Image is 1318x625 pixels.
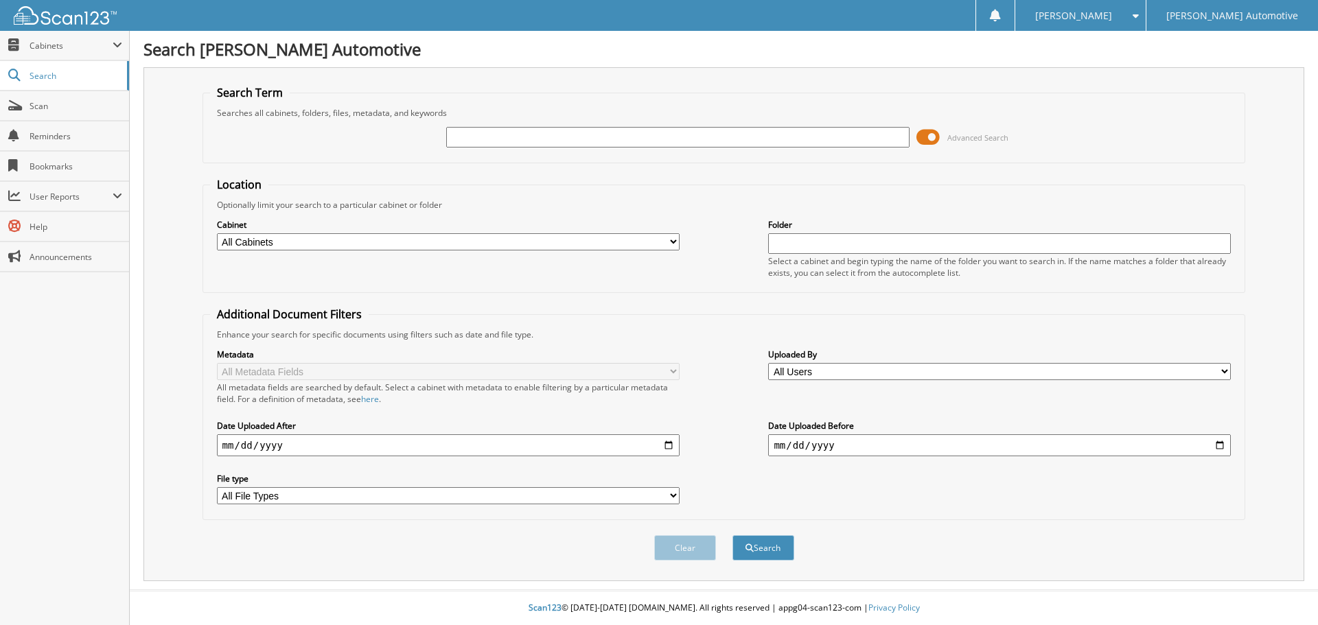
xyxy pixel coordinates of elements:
span: [PERSON_NAME] [1035,12,1112,20]
span: Scan123 [529,602,562,613]
legend: Search Term [210,85,290,100]
div: Searches all cabinets, folders, files, metadata, and keywords [210,107,1238,119]
label: Metadata [217,349,680,360]
div: © [DATE]-[DATE] [DOMAIN_NAME]. All rights reserved | appg04-scan123-com | [130,591,1318,625]
img: scan123-logo-white.svg [14,6,117,25]
input: start [217,434,680,456]
a: Privacy Policy [868,602,920,613]
label: Date Uploaded After [217,420,680,432]
label: File type [217,473,680,484]
div: Select a cabinet and begin typing the name of the folder you want to search in. If the name match... [768,255,1231,279]
button: Search [732,535,794,561]
legend: Additional Document Filters [210,307,369,322]
div: All metadata fields are searched by default. Select a cabinet with metadata to enable filtering b... [217,381,680,405]
span: User Reports [30,191,113,202]
span: Scan [30,100,122,112]
span: Search [30,70,120,82]
a: here [361,393,379,405]
span: Announcements [30,251,122,263]
label: Folder [768,219,1231,231]
span: Bookmarks [30,161,122,172]
input: end [768,434,1231,456]
div: Enhance your search for specific documents using filters such as date and file type. [210,329,1238,340]
label: Uploaded By [768,349,1231,360]
span: Help [30,221,122,233]
span: Advanced Search [947,132,1008,143]
span: Reminders [30,130,122,142]
span: [PERSON_NAME] Automotive [1166,12,1298,20]
span: Cabinets [30,40,113,51]
div: Optionally limit your search to a particular cabinet or folder [210,199,1238,211]
label: Cabinet [217,219,680,231]
button: Clear [654,535,716,561]
legend: Location [210,177,268,192]
h1: Search [PERSON_NAME] Automotive [143,38,1304,60]
label: Date Uploaded Before [768,420,1231,432]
